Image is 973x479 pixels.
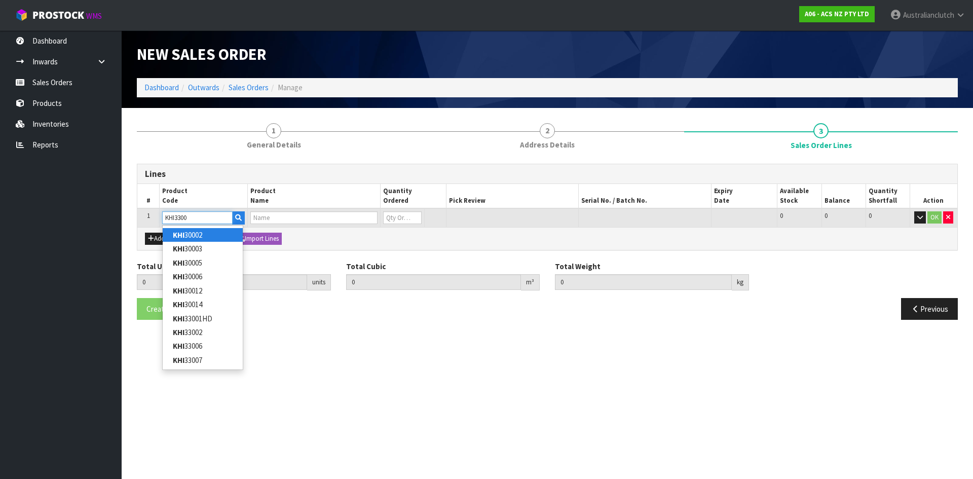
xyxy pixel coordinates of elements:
[732,274,749,290] div: kg
[813,123,829,138] span: 3
[137,156,958,328] span: Sales Order Lines
[346,274,521,290] input: Total Cubic
[250,211,377,224] input: Name
[173,300,184,309] strong: KHI
[163,228,243,242] a: KHI30002
[145,233,180,245] button: Add Line
[903,10,954,20] span: Australianclutch
[137,274,307,290] input: Total Units
[173,327,184,337] strong: KHI
[910,184,957,208] th: Action
[248,184,380,208] th: Product Name
[383,211,422,224] input: Qty Ordered
[235,233,282,245] button: Import Lines
[15,9,28,21] img: cube-alt.png
[555,261,601,272] label: Total Weight
[146,304,188,314] span: Create Order
[446,184,579,208] th: Pick Review
[173,314,184,323] strong: KHI
[266,123,281,138] span: 1
[173,272,184,281] strong: KHI
[162,211,233,224] input: Code
[901,298,958,320] button: Previous
[147,211,150,220] span: 1
[229,83,269,92] a: Sales Orders
[163,284,243,298] a: KHI30012
[173,258,184,268] strong: KHI
[188,83,219,92] a: Outwards
[173,286,184,296] strong: KHI
[163,312,243,325] a: KHI33001HD
[173,355,184,365] strong: KHI
[163,339,243,353] a: KHI33006
[927,211,942,224] button: OK
[137,44,267,64] span: New Sales Order
[555,274,732,290] input: Total Weight
[145,169,950,179] h3: Lines
[86,11,102,21] small: WMS
[247,139,301,150] span: General Details
[173,244,184,253] strong: KHI
[163,353,243,367] a: KHI33007
[711,184,777,208] th: Expiry Date
[163,298,243,311] a: KHI30014
[780,211,783,220] span: 0
[173,341,184,351] strong: KHI
[866,184,910,208] th: Quantity Shortfall
[805,10,869,18] strong: A06 - ACS NZ PTY LTD
[278,83,303,92] span: Manage
[380,184,446,208] th: Quantity Ordered
[160,184,248,208] th: Product Code
[540,123,555,138] span: 2
[825,211,828,220] span: 0
[521,274,540,290] div: m³
[777,184,821,208] th: Available Stock
[137,298,198,320] button: Create Order
[163,242,243,255] a: KHI30003
[163,256,243,270] a: KHI30005
[163,325,243,339] a: KHI33002
[144,83,179,92] a: Dashboard
[163,270,243,283] a: KHI30006
[32,9,84,22] span: ProStock
[869,211,872,220] span: 0
[307,274,331,290] div: units
[821,184,866,208] th: Balance
[137,261,176,272] label: Total Units
[137,184,160,208] th: #
[579,184,711,208] th: Serial No. / Batch No.
[791,140,852,151] span: Sales Order Lines
[173,230,184,240] strong: KHI
[520,139,575,150] span: Address Details
[346,261,386,272] label: Total Cubic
